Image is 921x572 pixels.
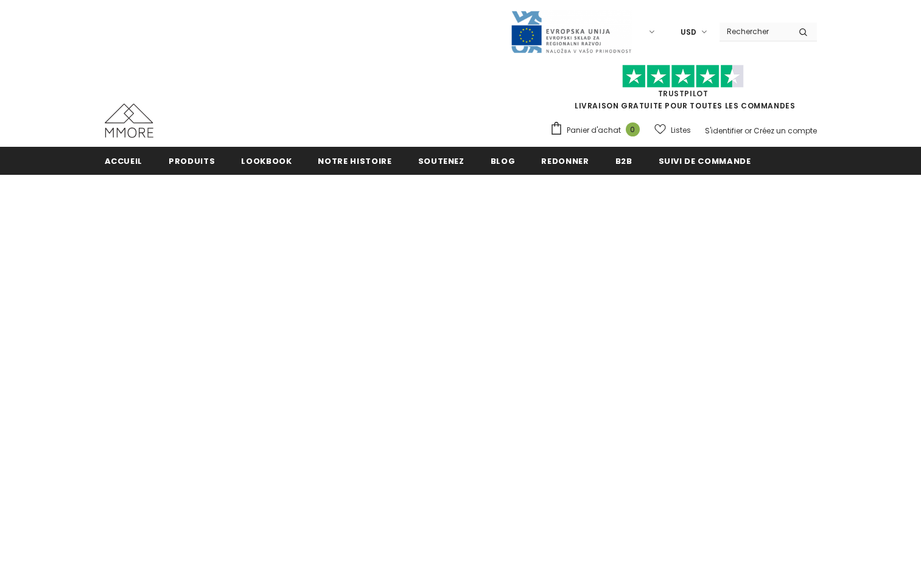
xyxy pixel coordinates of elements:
a: TrustPilot [658,88,709,99]
span: USD [681,26,696,38]
span: LIVRAISON GRATUITE POUR TOUTES LES COMMANDES [550,70,817,111]
a: Créez un compte [754,125,817,136]
a: Lookbook [241,147,292,174]
a: Redonner [541,147,589,174]
a: Accueil [105,147,143,174]
span: soutenez [418,155,464,167]
a: soutenez [418,147,464,174]
span: 0 [626,122,640,136]
span: Suivi de commande [659,155,751,167]
a: Javni Razpis [510,26,632,37]
a: Listes [654,119,691,141]
img: Cas MMORE [105,104,153,138]
span: Lookbook [241,155,292,167]
a: Produits [169,147,215,174]
span: Listes [671,124,691,136]
img: Javni Razpis [510,10,632,54]
a: Suivi de commande [659,147,751,174]
span: Redonner [541,155,589,167]
a: Blog [491,147,516,174]
span: or [744,125,752,136]
span: Accueil [105,155,143,167]
input: Search Site [720,23,790,40]
span: Produits [169,155,215,167]
a: B2B [615,147,632,174]
span: B2B [615,155,632,167]
a: Notre histoire [318,147,391,174]
img: Faites confiance aux étoiles pilotes [622,65,744,88]
a: S'identifier [705,125,743,136]
span: Panier d'achat [567,124,621,136]
a: Panier d'achat 0 [550,121,646,139]
span: Notre histoire [318,155,391,167]
span: Blog [491,155,516,167]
